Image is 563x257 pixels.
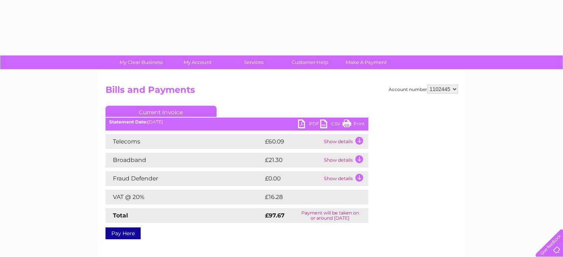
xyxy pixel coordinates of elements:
td: Broadband [105,153,263,168]
div: Account number [389,85,458,94]
a: Print [342,119,365,130]
td: VAT @ 20% [105,190,263,204]
h2: Bills and Payments [105,85,458,99]
td: Fraud Defender [105,171,263,186]
a: Make A Payment [336,55,397,69]
td: £21.30 [263,153,322,168]
a: Pay Here [105,227,141,239]
a: PDF [298,119,320,130]
b: Statement Date: [109,119,147,125]
td: Show details [322,171,368,186]
strong: Total [113,212,128,219]
a: My Account [167,55,228,69]
td: £60.09 [263,134,322,149]
td: Payment will be taken on or around [DATE] [292,208,368,223]
a: Services [223,55,284,69]
td: Show details [322,153,368,168]
strong: £97.67 [265,212,285,219]
td: Telecoms [105,134,263,149]
a: CSV [320,119,342,130]
td: Show details [322,134,368,149]
div: [DATE] [105,119,368,125]
td: £16.28 [263,190,353,204]
a: My Clear Business [111,55,172,69]
td: £0.00 [263,171,322,186]
a: Customer Help [279,55,341,69]
a: Current Invoice [105,106,217,117]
